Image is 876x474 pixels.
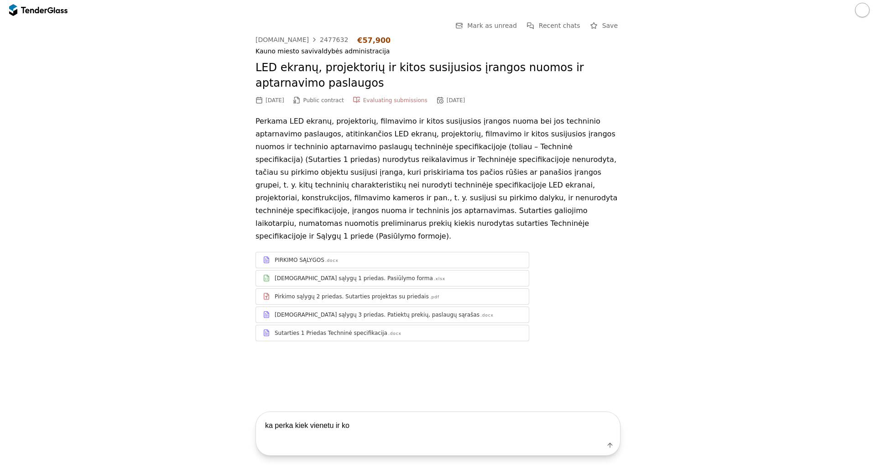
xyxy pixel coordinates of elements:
div: Sutarties 1 Priedas Techninė specifikacija [275,329,387,337]
button: Recent chats [524,20,583,31]
span: Evaluating submissions [363,97,428,104]
div: [DOMAIN_NAME] [255,36,309,43]
a: [DOMAIN_NAME]2477632 [255,36,348,43]
div: Pirkimo sąlygų 2 priedas. Sutarties projektas su priedais [275,293,429,300]
span: Public contract [303,97,344,104]
span: Mark as unread [467,22,517,29]
div: .pdf [430,294,439,300]
div: [DEMOGRAPHIC_DATA] sąlygų 1 priedas. Pasiūlymo forma [275,275,433,282]
button: Save [588,20,620,31]
div: .docx [388,331,401,337]
div: [DATE] [266,97,284,104]
div: .docx [325,258,339,264]
a: Sutarties 1 Priedas Techninė specifikacija.docx [255,325,529,341]
div: [DEMOGRAPHIC_DATA] sąlygų 3 priedas. Patiektų prekių, paslaugų sąrašas [275,311,480,318]
a: Pirkimo sąlygų 2 priedas. Sutarties projektas su priedais.pdf [255,288,529,305]
div: €57,900 [357,36,391,45]
div: 2477632 [320,36,348,43]
textarea: ka perka kiek vienetu ir ko [256,412,620,439]
span: Recent chats [539,22,580,29]
p: Perkama LED ekranų, projektorių, filmavimo ir kitos susijusios įrangos nuoma bei jos techninio ap... [255,115,620,243]
a: [DEMOGRAPHIC_DATA] sąlygų 1 priedas. Pasiūlymo forma.xlsx [255,270,529,286]
span: Save [602,22,618,29]
h2: LED ekranų, projektorių ir kitos susijusios įrangos nuomos ir aptarnavimo paslaugos [255,60,620,91]
div: .docx [480,313,494,318]
div: [DATE] [447,97,465,104]
div: Kauno miesto savivaldybės administracija [255,47,620,55]
a: [DEMOGRAPHIC_DATA] sąlygų 3 priedas. Patiektų prekių, paslaugų sąrašas.docx [255,307,529,323]
button: Mark as unread [453,20,520,31]
div: PIRKIMO SĄLYGOS [275,256,324,264]
a: PIRKIMO SĄLYGOS.docx [255,252,529,268]
div: .xlsx [434,276,445,282]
